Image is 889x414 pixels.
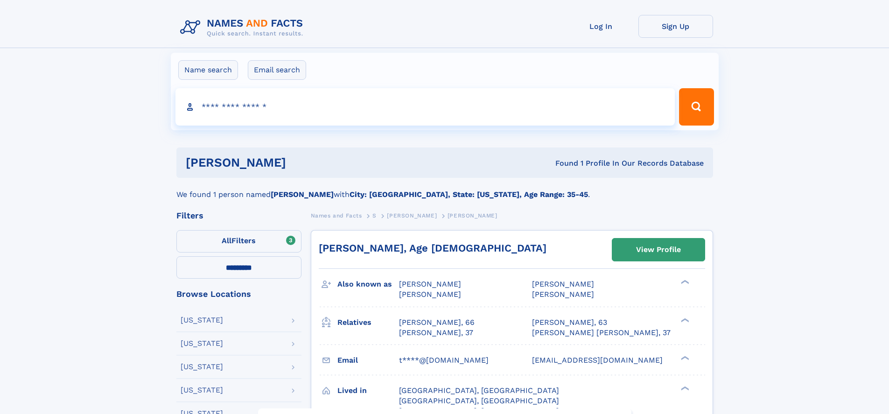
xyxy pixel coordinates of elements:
[311,210,362,221] a: Names and Facts
[337,315,399,330] h3: Relatives
[387,210,437,221] a: [PERSON_NAME]
[638,15,713,38] a: Sign Up
[564,15,638,38] a: Log In
[175,88,675,126] input: search input
[679,355,690,361] div: ❯
[181,316,223,324] div: [US_STATE]
[612,239,705,261] a: View Profile
[176,15,311,40] img: Logo Names and Facts
[532,317,607,328] a: [PERSON_NAME], 63
[271,190,334,199] b: [PERSON_NAME]
[399,396,559,405] span: [GEOGRAPHIC_DATA], [GEOGRAPHIC_DATA]
[176,290,301,298] div: Browse Locations
[178,60,238,80] label: Name search
[399,280,461,288] span: [PERSON_NAME]
[532,356,663,365] span: [EMAIL_ADDRESS][DOMAIN_NAME]
[532,290,594,299] span: [PERSON_NAME]
[248,60,306,80] label: Email search
[337,276,399,292] h3: Also known as
[679,88,714,126] button: Search Button
[176,211,301,220] div: Filters
[337,383,399,399] h3: Lived in
[181,340,223,347] div: [US_STATE]
[337,352,399,368] h3: Email
[679,317,690,323] div: ❯
[222,236,231,245] span: All
[399,317,475,328] a: [PERSON_NAME], 66
[399,290,461,299] span: [PERSON_NAME]
[679,279,690,285] div: ❯
[399,328,473,338] a: [PERSON_NAME], 37
[181,386,223,394] div: [US_STATE]
[176,230,301,253] label: Filters
[176,178,713,200] div: We found 1 person named with .
[186,157,421,168] h1: [PERSON_NAME]
[372,210,377,221] a: S
[532,280,594,288] span: [PERSON_NAME]
[181,363,223,371] div: [US_STATE]
[448,212,497,219] span: [PERSON_NAME]
[532,328,671,338] a: [PERSON_NAME] [PERSON_NAME], 37
[420,158,704,168] div: Found 1 Profile In Our Records Database
[350,190,588,199] b: City: [GEOGRAPHIC_DATA], State: [US_STATE], Age Range: 35-45
[679,385,690,391] div: ❯
[399,386,559,395] span: [GEOGRAPHIC_DATA], [GEOGRAPHIC_DATA]
[636,239,681,260] div: View Profile
[387,212,437,219] span: [PERSON_NAME]
[319,242,546,254] a: [PERSON_NAME], Age [DEMOGRAPHIC_DATA]
[372,212,377,219] span: S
